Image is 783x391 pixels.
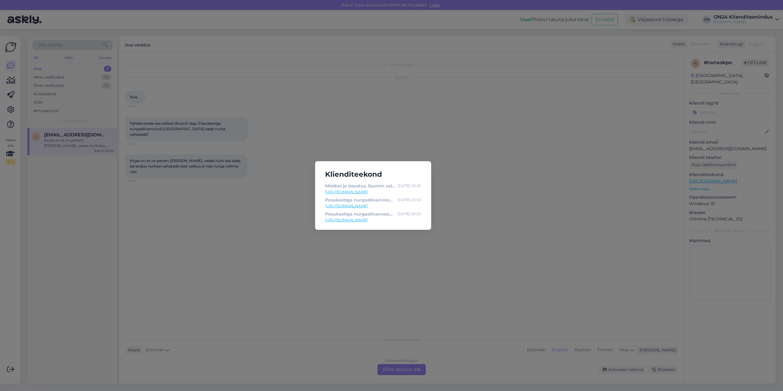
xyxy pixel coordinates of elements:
[398,183,421,189] div: [DATE] 20:52
[320,169,426,180] h5: Klienditeekond
[325,217,421,223] a: [URL][DOMAIN_NAME]
[325,189,421,195] a: [URL][DOMAIN_NAME]
[397,211,421,217] div: [DATE] 20:50
[325,197,395,203] div: Pesukastiga nurgadiivanvoodi [GEOGRAPHIC_DATA] [GEOGRAPHIC_DATA]-434872 - [DOMAIN_NAME] Sisustusk...
[325,183,395,189] div: Mööbel ja sisustus. Suurim valik soodsate hindadega - [DOMAIN_NAME] Sisustuskaubamaja
[325,203,421,209] a: [URL][DOMAIN_NAME]
[325,211,395,217] div: Pesukastiga nurgadiivanvoodi [GEOGRAPHIC_DATA] [GEOGRAPHIC_DATA]-434872 - [DOMAIN_NAME] Sisustusk...
[398,197,421,203] div: [DATE] 20:52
